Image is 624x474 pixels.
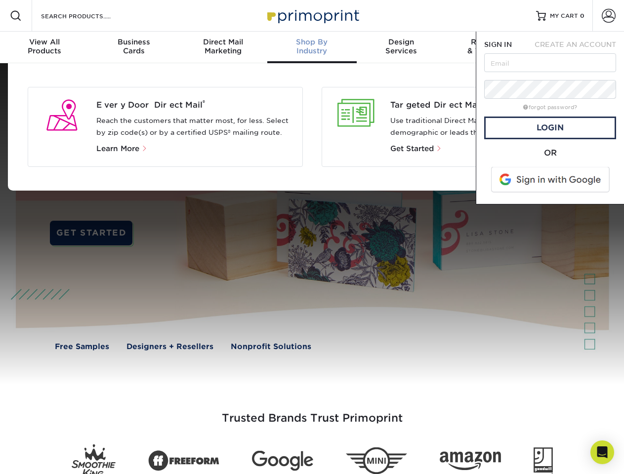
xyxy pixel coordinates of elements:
a: Shop ByIndustry [267,32,356,63]
div: Services [357,38,446,55]
div: OR [484,147,616,159]
div: Cards [89,38,178,55]
span: 0 [580,12,584,19]
input: Email [484,53,616,72]
div: Industry [267,38,356,55]
span: Shop By [267,38,356,46]
div: Open Intercom Messenger [590,440,614,464]
a: Login [484,117,616,139]
span: SIGN IN [484,40,512,48]
img: Amazon [440,452,501,471]
img: Goodwill [534,447,553,474]
a: Direct MailMarketing [178,32,267,63]
div: Marketing [178,38,267,55]
a: DesignServices [357,32,446,63]
a: Resources& Templates [446,32,535,63]
h3: Trusted Brands Trust Primoprint [23,388,601,436]
span: Direct Mail [178,38,267,46]
div: & Templates [446,38,535,55]
a: forgot password? [523,104,577,111]
iframe: Google Customer Reviews [2,444,84,471]
span: CREATE AN ACCOUNT [535,40,616,48]
input: SEARCH PRODUCTS..... [40,10,136,22]
span: Design [357,38,446,46]
a: BusinessCards [89,32,178,63]
span: Business [89,38,178,46]
span: MY CART [550,12,578,20]
img: Primoprint [263,5,362,26]
img: Google [252,451,313,471]
span: Resources [446,38,535,46]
